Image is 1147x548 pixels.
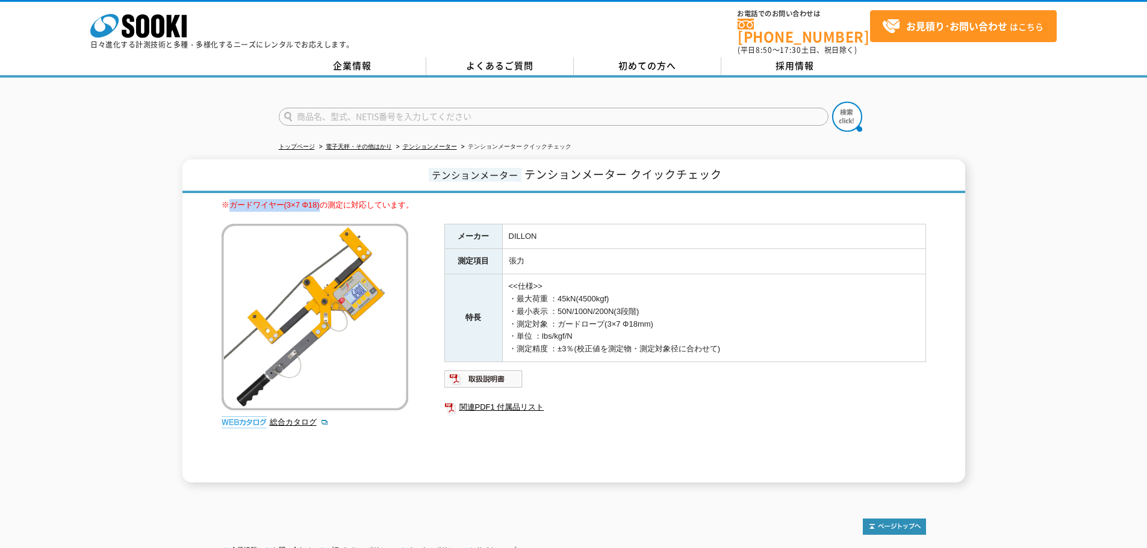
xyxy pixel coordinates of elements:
[863,519,926,535] img: トップページへ
[90,41,354,48] p: 日々進化する計測技術と多種・多様化するニーズにレンタルでお応えします。
[444,274,502,362] th: 特長
[738,45,857,55] span: (平日 ～ 土日、祝日除く)
[721,57,869,75] a: 採用情報
[502,224,925,249] td: DILLON
[403,143,457,150] a: テンションメーター
[222,200,414,209] span: ※ガードワイヤー(3×7 Φ18)の測定に対応しています。
[429,168,521,182] span: テンションメーター
[279,143,315,150] a: トップページ
[270,417,329,426] a: 総合カタログ
[738,10,870,17] span: お電話でのお問い合わせは
[444,377,523,386] a: 取扱説明書
[444,369,523,389] img: 取扱説明書
[574,57,721,75] a: 初めての方へ
[756,45,772,55] span: 8:50
[502,249,925,274] td: 張力
[222,416,267,428] img: webカタログ
[326,143,392,150] a: 電子天秤・その他はかり
[882,17,1043,35] span: はこちら
[444,224,502,249] th: メーカー
[524,166,722,182] span: テンションメーター クイックチェック
[738,19,870,43] a: [PHONE_NUMBER]
[618,59,676,72] span: 初めての方へ
[279,57,426,75] a: 企業情報
[222,224,408,410] img: テンションメーター クイックチェック
[832,102,862,132] img: btn_search.png
[502,274,925,362] td: <<仕様>> ・最大荷重 ：45kN(4500kgf) ・最小表示 ：50N/100N/200N(3段階) ・測定対象 ：ガードロープ(3×7 Φ18mm) ・単位 ：lbs/kgf/N ・測定...
[444,399,926,415] a: 関連PDF1 付属品リスト
[459,141,572,153] li: テンションメーター クイックチェック
[906,19,1007,33] strong: お見積り･お問い合わせ
[780,45,801,55] span: 17:30
[426,57,574,75] a: よくあるご質問
[870,10,1057,42] a: お見積り･お問い合わせはこちら
[444,249,502,274] th: 測定項目
[279,108,828,126] input: 商品名、型式、NETIS番号を入力してください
